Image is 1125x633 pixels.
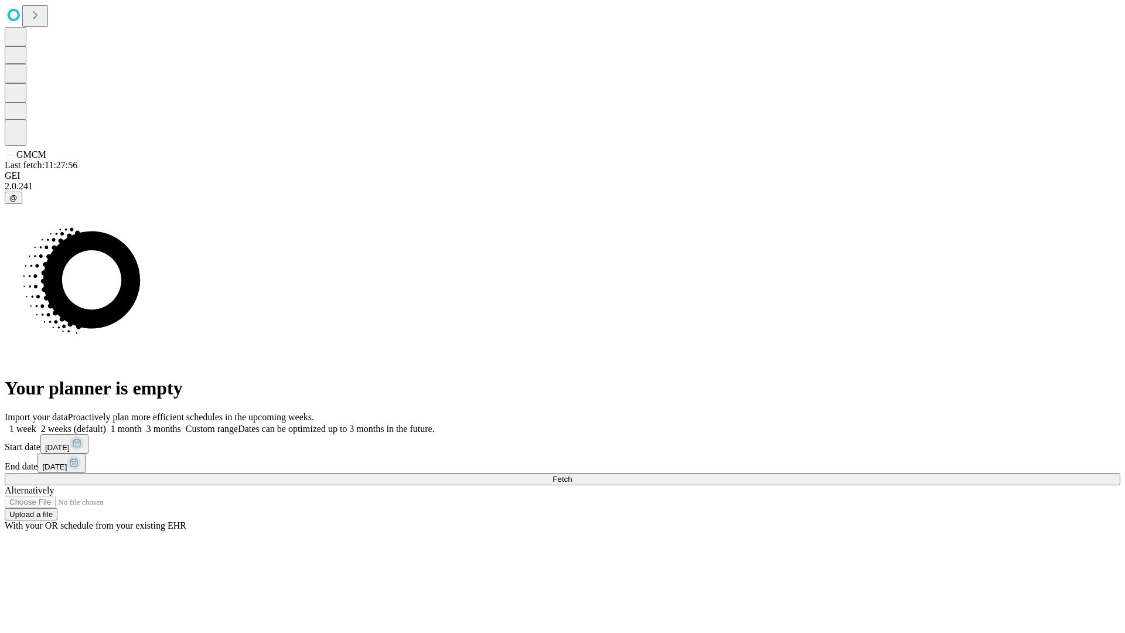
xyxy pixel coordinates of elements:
[5,181,1120,192] div: 2.0.241
[5,171,1120,181] div: GEI
[40,434,88,454] button: [DATE]
[5,192,22,204] button: @
[5,160,77,170] span: Last fetch: 11:27:56
[37,454,86,473] button: [DATE]
[146,424,181,434] span: 3 months
[9,424,36,434] span: 1 week
[186,424,238,434] span: Custom range
[5,508,57,520] button: Upload a file
[68,412,314,422] span: Proactively plan more efficient schedules in the upcoming weeks.
[238,424,434,434] span: Dates can be optimized up to 3 months in the future.
[42,462,67,471] span: [DATE]
[5,520,186,530] span: With your OR schedule from your existing EHR
[5,473,1120,485] button: Fetch
[5,454,1120,473] div: End date
[111,424,142,434] span: 1 month
[553,475,572,484] span: Fetch
[5,412,68,422] span: Import your data
[5,434,1120,454] div: Start date
[5,485,54,495] span: Alternatively
[41,424,106,434] span: 2 weeks (default)
[45,443,70,452] span: [DATE]
[5,377,1120,399] h1: Your planner is empty
[16,149,46,159] span: GMCM
[9,193,18,202] span: @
